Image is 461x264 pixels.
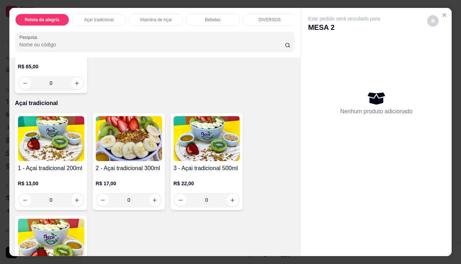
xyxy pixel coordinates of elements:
h4: 2 - Açai tradicional 300ml [96,164,162,173]
p: DIVERSOS [259,17,281,23]
p: R$ 17,00 [96,180,162,187]
p: Este pedido será vinculado para [308,15,380,22]
p: R$ 13,00 [18,180,84,187]
img: product-image [18,116,84,161]
p: Roleta da alegria [25,17,59,23]
p: Nenhum produto adicionado [340,107,412,116]
p: Vitamina de Açaí [140,17,172,23]
p: Bebidas [205,17,220,23]
img: product-image [96,116,162,161]
img: product-image [174,116,240,161]
button: decrease-product-quantity [427,15,439,27]
img: product-image [18,219,84,264]
h4: 1 - Açai tradicional 200ml [18,164,84,173]
p: R$ 22,00 [174,180,240,187]
button: Close [439,9,450,21]
p: MESA 2 [308,22,380,32]
p: Açaí tradicional [84,17,114,23]
h4: 3 - Açai tradicional 500ml [174,164,240,173]
p: R$ 65,00 [18,63,84,70]
label: Pesquisa [19,34,40,40]
p: Açaí tradicional [15,99,295,108]
input: Pesquisa [19,41,285,48]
